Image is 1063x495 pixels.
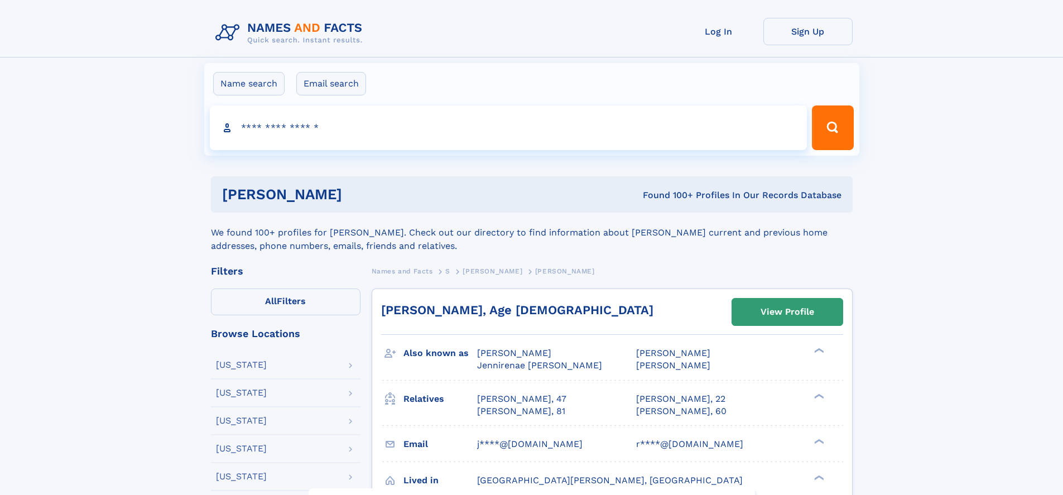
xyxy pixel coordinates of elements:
[211,289,360,315] label: Filters
[222,188,493,201] h1: [PERSON_NAME]
[265,296,277,306] span: All
[811,474,825,481] div: ❯
[403,344,477,363] h3: Also known as
[372,264,433,278] a: Names and Facts
[477,360,602,371] span: Jennirenae [PERSON_NAME]
[463,264,522,278] a: [PERSON_NAME]
[636,405,727,417] a: [PERSON_NAME], 60
[761,299,814,325] div: View Profile
[213,72,285,95] label: Name search
[811,438,825,445] div: ❯
[445,264,450,278] a: S
[211,18,372,48] img: Logo Names and Facts
[211,329,360,339] div: Browse Locations
[812,105,853,150] button: Search Button
[477,348,551,358] span: [PERSON_NAME]
[811,347,825,354] div: ❯
[211,213,853,253] div: We found 100+ profiles for [PERSON_NAME]. Check out our directory to find information about [PERS...
[477,393,566,405] a: [PERSON_NAME], 47
[403,471,477,490] h3: Lived in
[216,361,267,369] div: [US_STATE]
[381,303,653,317] a: [PERSON_NAME], Age [DEMOGRAPHIC_DATA]
[463,267,522,275] span: [PERSON_NAME]
[216,388,267,397] div: [US_STATE]
[445,267,450,275] span: S
[216,472,267,481] div: [US_STATE]
[477,405,565,417] a: [PERSON_NAME], 81
[216,416,267,425] div: [US_STATE]
[211,266,360,276] div: Filters
[216,444,267,453] div: [US_STATE]
[636,348,710,358] span: [PERSON_NAME]
[296,72,366,95] label: Email search
[636,360,710,371] span: [PERSON_NAME]
[403,435,477,454] h3: Email
[636,393,725,405] a: [PERSON_NAME], 22
[732,299,843,325] a: View Profile
[763,18,853,45] a: Sign Up
[492,189,841,201] div: Found 100+ Profiles In Our Records Database
[674,18,763,45] a: Log In
[403,390,477,409] h3: Relatives
[811,392,825,400] div: ❯
[535,267,595,275] span: [PERSON_NAME]
[477,475,743,486] span: [GEOGRAPHIC_DATA][PERSON_NAME], [GEOGRAPHIC_DATA]
[210,105,807,150] input: search input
